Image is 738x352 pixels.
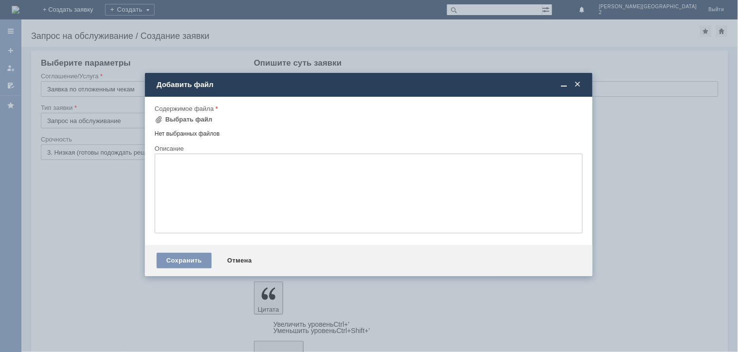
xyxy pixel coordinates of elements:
[155,106,581,112] div: Содержимое файла
[155,145,581,152] div: Описание
[155,126,583,138] div: Нет выбранных файлов
[559,80,569,89] span: Свернуть (Ctrl + M)
[157,80,583,89] div: Добавить файл
[573,80,583,89] span: Закрыть
[165,116,213,123] div: Выбрать файл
